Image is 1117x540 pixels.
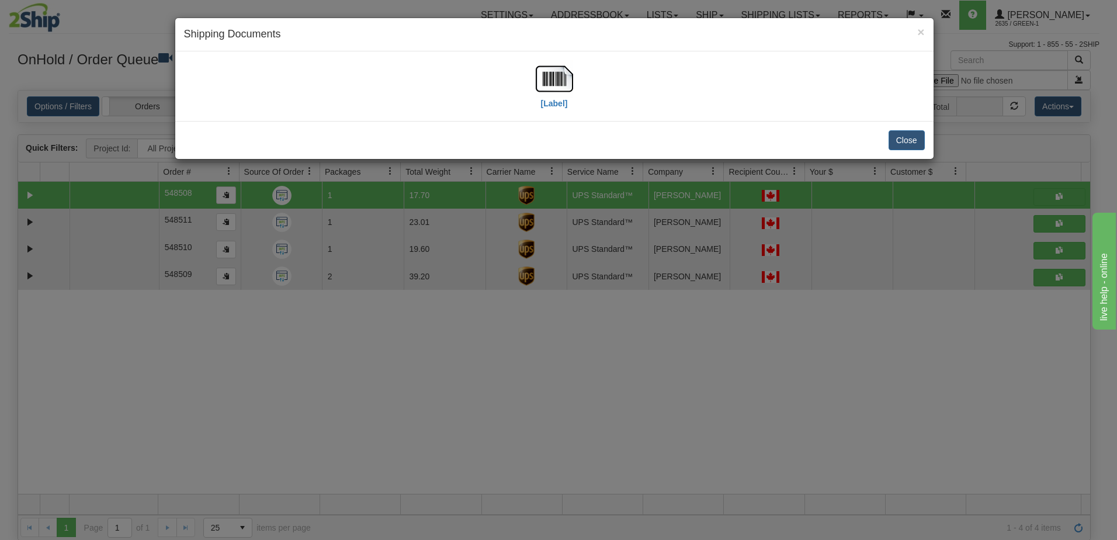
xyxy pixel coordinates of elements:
button: Close [889,130,925,150]
label: [Label] [541,98,568,109]
h4: Shipping Documents [184,27,925,42]
span: × [917,25,924,39]
a: [Label] [536,73,573,108]
div: live help - online [9,7,108,21]
iframe: chat widget [1090,210,1116,330]
img: barcode.jpg [536,60,573,98]
button: Close [917,26,924,38]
